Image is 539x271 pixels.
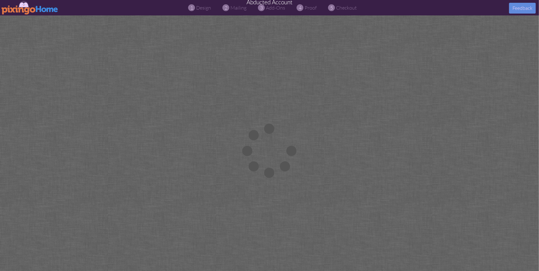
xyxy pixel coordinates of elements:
button: Feedback [509,3,536,14]
span: proof [305,5,317,11]
span: 4 [299,4,301,11]
span: 5 [330,4,333,11]
span: checkout [336,5,357,11]
img: pixingo logo [2,1,58,14]
span: design [196,5,211,11]
span: 2 [225,4,227,11]
span: 3 [260,4,263,11]
span: add-ons [266,5,285,11]
span: 1 [190,4,193,11]
span: mailing [231,5,247,11]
